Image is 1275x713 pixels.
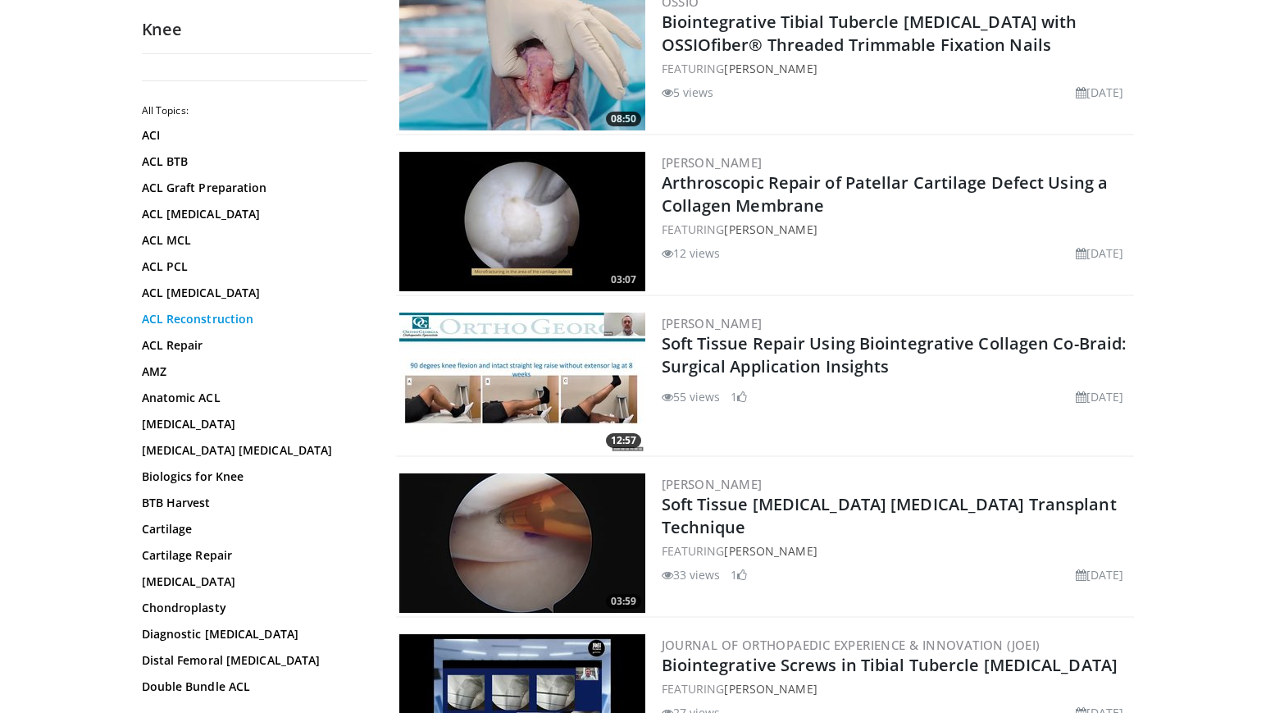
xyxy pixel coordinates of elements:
[142,547,363,564] a: Cartilage Repair
[142,180,363,196] a: ACL Graft Preparation
[399,313,645,452] img: c389617d-ce64-47fb-901c-7653e1c65084.300x170_q85_crop-smart_upscale.jpg
[662,476,763,492] a: [PERSON_NAME]
[662,566,721,583] li: 33 views
[724,61,817,76] a: [PERSON_NAME]
[662,493,1117,538] a: Soft Tissue [MEDICAL_DATA] [MEDICAL_DATA] Transplant Technique
[1076,245,1124,262] li: [DATE]
[142,363,363,380] a: AMZ
[399,152,645,291] img: f650c521-ce23-421b-92de-5cad8312c66d.300x170_q85_crop-smart_upscale.jpg
[662,332,1127,377] a: Soft Tissue Repair Using Biointegrative Collagen Co-Braid: Surgical Application Insights
[142,127,363,144] a: ACI
[142,495,363,511] a: BTB Harvest
[1076,388,1124,405] li: [DATE]
[606,112,641,126] span: 08:50
[1076,84,1124,101] li: [DATE]
[399,152,645,291] a: 03:07
[142,153,363,170] a: ACL BTB
[142,442,363,459] a: [MEDICAL_DATA] [MEDICAL_DATA]
[1076,566,1124,583] li: [DATE]
[662,388,721,405] li: 55 views
[662,60,1131,77] div: FEATURING
[142,600,363,616] a: Chondroplasty
[142,652,363,669] a: Distal Femoral [MEDICAL_DATA]
[142,626,363,642] a: Diagnostic [MEDICAL_DATA]
[142,285,363,301] a: ACL [MEDICAL_DATA]
[142,232,363,249] a: ACL MCL
[142,679,363,695] a: Double Bundle ACL
[142,468,363,485] a: Biologics for Knee
[606,594,641,609] span: 03:59
[724,222,817,237] a: [PERSON_NAME]
[606,433,641,448] span: 12:57
[662,221,1131,238] div: FEATURING
[142,337,363,354] a: ACL Repair
[142,390,363,406] a: Anatomic ACL
[399,473,645,613] a: 03:59
[142,574,363,590] a: [MEDICAL_DATA]
[142,19,371,40] h2: Knee
[724,543,817,559] a: [PERSON_NAME]
[662,637,1040,653] a: Journal of Orthopaedic Experience & Innovation (JOEI)
[662,245,721,262] li: 12 views
[142,521,363,537] a: Cartilage
[399,313,645,452] a: 12:57
[142,416,363,432] a: [MEDICAL_DATA]
[662,11,1077,56] a: Biointegrative Tibial Tubercle [MEDICAL_DATA] with OSSIOfiber® Threaded Trimmable Fixation Nails
[399,473,645,613] img: 2707baef-ed28-494e-b200-3f97aa5b8346.300x170_q85_crop-smart_upscale.jpg
[731,566,747,583] li: 1
[662,154,763,171] a: [PERSON_NAME]
[142,104,367,117] h2: All Topics:
[662,542,1131,560] div: FEATURING
[662,84,714,101] li: 5 views
[724,681,817,697] a: [PERSON_NAME]
[662,654,1118,676] a: Biointegrative Screws in Tibial Tubercle [MEDICAL_DATA]
[662,680,1131,697] div: FEATURING
[731,388,747,405] li: 1
[142,206,363,222] a: ACL [MEDICAL_DATA]
[142,258,363,275] a: ACL PCL
[662,315,763,331] a: [PERSON_NAME]
[662,171,1109,217] a: Arthroscopic Repair of Patellar Cartilage Defect Using a Collagen Membrane
[606,272,641,287] span: 03:07
[142,311,363,327] a: ACL Reconstruction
